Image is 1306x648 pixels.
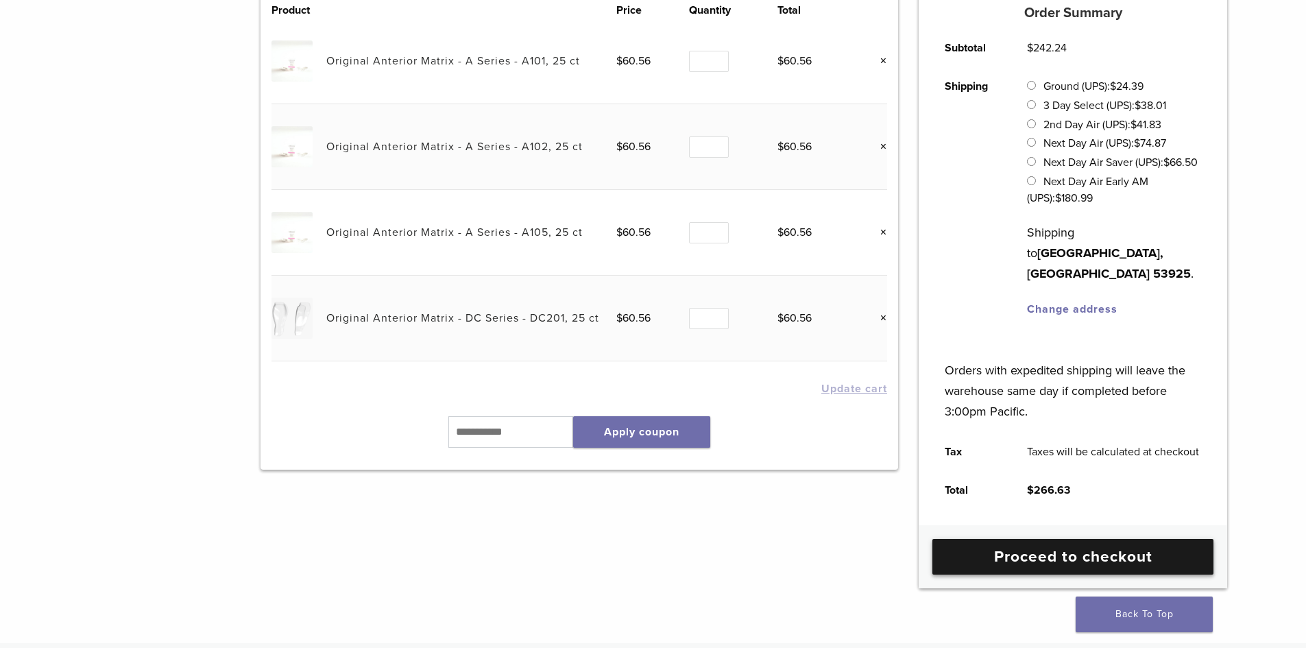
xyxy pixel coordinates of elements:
a: Back To Top [1076,597,1213,632]
button: Update cart [821,383,887,394]
bdi: 180.99 [1055,191,1093,205]
span: $ [777,311,784,325]
bdi: 24.39 [1110,80,1144,93]
p: Orders with expedited shipping will leave the warehouse same day if completed before 3:00pm Pacific. [945,339,1202,422]
th: Quantity [689,2,777,19]
td: Taxes will be calculated at checkout [1011,433,1214,471]
label: 3 Day Select (UPS): [1043,99,1166,112]
img: Original Anterior Matrix - DC Series - DC201, 25 ct [271,298,312,338]
th: Price [616,2,689,19]
span: $ [1163,156,1170,169]
th: Total [777,2,850,19]
button: Apply coupon [573,416,710,448]
label: 2nd Day Air (UPS): [1043,118,1161,132]
span: $ [1130,118,1137,132]
span: $ [777,140,784,154]
span: $ [777,54,784,68]
a: Original Anterior Matrix - A Series - A105, 25 ct [326,226,583,239]
a: Remove this item [869,224,887,241]
span: $ [616,54,622,68]
h5: Order Summary [919,5,1227,21]
bdi: 60.56 [777,140,812,154]
span: $ [1135,99,1141,112]
bdi: 60.56 [777,226,812,239]
a: Remove this item [869,309,887,327]
bdi: 266.63 [1027,483,1070,497]
bdi: 60.56 [616,54,651,68]
a: Original Anterior Matrix - DC Series - DC201, 25 ct [326,311,599,325]
bdi: 60.56 [616,311,651,325]
a: Remove this item [869,138,887,156]
img: Original Anterior Matrix - A Series - A105, 25 ct [271,212,312,252]
span: $ [1134,136,1140,150]
a: Proceed to checkout [932,539,1213,575]
span: $ [616,226,622,239]
bdi: 38.01 [1135,99,1166,112]
bdi: 60.56 [616,140,651,154]
a: Remove this item [869,52,887,70]
th: Tax [929,433,1011,471]
bdi: 60.56 [777,311,812,325]
th: Total [929,471,1011,509]
span: $ [1055,191,1061,205]
a: Original Anterior Matrix - A Series - A101, 25 ct [326,54,580,68]
bdi: 60.56 [777,54,812,68]
label: Next Day Air Early AM (UPS): [1027,175,1148,205]
a: Change address [1027,302,1117,316]
bdi: 66.50 [1163,156,1198,169]
p: Shipping to . [1027,222,1202,284]
span: $ [1110,80,1116,93]
th: Subtotal [929,29,1011,67]
img: Original Anterior Matrix - A Series - A102, 25 ct [271,126,312,167]
bdi: 41.83 [1130,118,1161,132]
strong: [GEOGRAPHIC_DATA], [GEOGRAPHIC_DATA] 53925 [1027,245,1191,281]
span: $ [616,140,622,154]
img: Original Anterior Matrix - A Series - A101, 25 ct [271,40,312,81]
bdi: 242.24 [1027,41,1067,55]
span: $ [1027,483,1034,497]
bdi: 74.87 [1134,136,1166,150]
label: Ground (UPS): [1043,80,1144,93]
span: $ [1027,41,1033,55]
span: $ [777,226,784,239]
th: Shipping [929,67,1011,328]
a: Original Anterior Matrix - A Series - A102, 25 ct [326,140,583,154]
label: Next Day Air Saver (UPS): [1043,156,1198,169]
th: Product [271,2,326,19]
bdi: 60.56 [616,226,651,239]
label: Next Day Air (UPS): [1043,136,1166,150]
span: $ [616,311,622,325]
